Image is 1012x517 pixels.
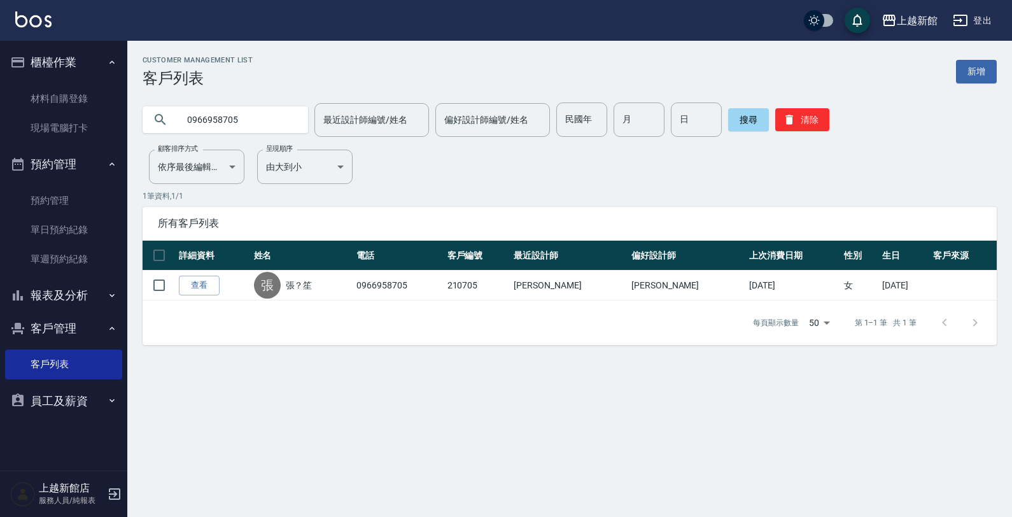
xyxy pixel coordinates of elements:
button: 上越新館 [876,8,943,34]
p: 每頁顯示數量 [753,317,799,329]
a: 查看 [179,276,220,295]
th: 最近設計師 [510,241,628,271]
td: [PERSON_NAME] [510,271,628,301]
a: 現場電腦打卡 [5,113,122,143]
h3: 客戶列表 [143,69,253,87]
th: 電話 [353,241,444,271]
th: 性別 [841,241,879,271]
button: save [845,8,870,33]
th: 客戶編號 [444,241,511,271]
div: 依序最後編輯時間 [149,150,244,184]
button: 預約管理 [5,148,122,181]
th: 偏好設計師 [628,241,746,271]
a: 單日預約紀錄 [5,215,122,244]
p: 1 筆資料, 1 / 1 [143,190,997,202]
h5: 上越新館店 [39,482,104,495]
div: 由大到小 [257,150,353,184]
p: 服務人員/純報表 [39,495,104,506]
button: 報表及分析 [5,279,122,312]
p: 第 1–1 筆 共 1 筆 [855,317,917,329]
a: 新增 [956,60,997,83]
button: 員工及薪資 [5,385,122,418]
th: 詳細資料 [176,241,251,271]
img: Person [10,481,36,507]
td: [PERSON_NAME] [628,271,746,301]
td: 0966958705 [353,271,444,301]
div: 張 [254,272,281,299]
button: 登出 [948,9,997,32]
th: 上次消費日期 [746,241,841,271]
a: 單週預約紀錄 [5,244,122,274]
td: [DATE] [746,271,841,301]
th: 生日 [879,241,931,271]
input: 搜尋關鍵字 [178,103,298,137]
td: 女 [841,271,879,301]
a: 張？笙 [286,279,313,292]
button: 搜尋 [728,108,769,131]
a: 材料自購登錄 [5,84,122,113]
div: 50 [804,306,834,340]
a: 預約管理 [5,186,122,215]
label: 呈現順序 [266,144,293,153]
img: Logo [15,11,52,27]
button: 櫃檯作業 [5,46,122,79]
a: 客戶列表 [5,350,122,379]
span: 所有客戶列表 [158,217,981,230]
button: 客戶管理 [5,312,122,345]
h2: Customer Management List [143,56,253,64]
th: 姓名 [251,241,354,271]
button: 清除 [775,108,829,131]
td: [DATE] [879,271,931,301]
td: 210705 [444,271,511,301]
div: 上越新館 [897,13,938,29]
label: 顧客排序方式 [158,144,198,153]
th: 客戶來源 [930,241,997,271]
